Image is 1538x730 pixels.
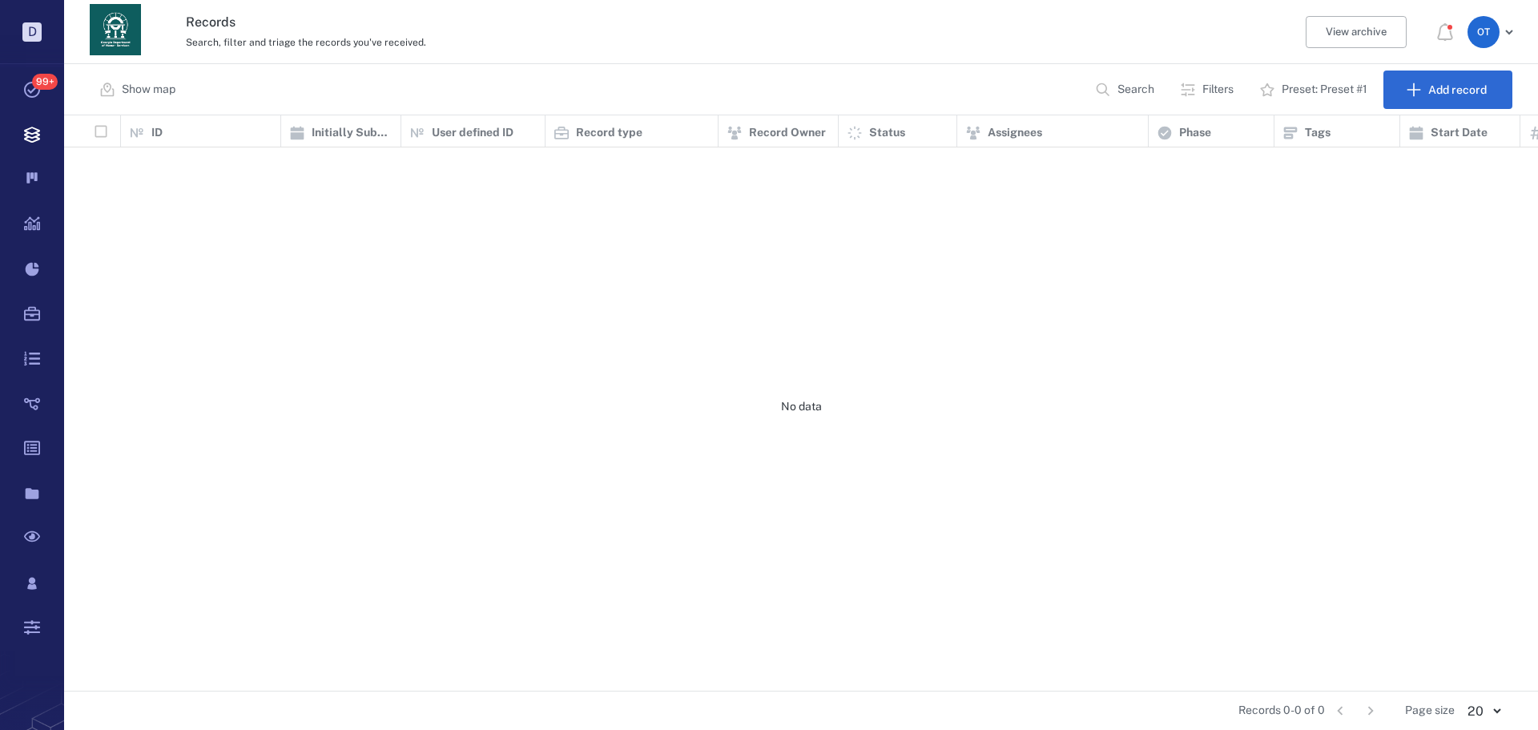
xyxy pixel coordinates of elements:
div: O T [1468,16,1500,48]
p: Record type [576,125,642,141]
div: 20 [1455,702,1512,720]
p: Status [869,125,905,141]
button: Show map [90,71,188,109]
img: Georgia Department of Human Services logo [90,4,141,55]
a: Go home [90,4,141,61]
button: Search [1085,71,1167,109]
p: Filters [1202,82,1234,98]
nav: pagination navigation [1325,698,1386,724]
p: Assignees [988,125,1042,141]
span: Page size [1405,703,1455,719]
p: Search [1117,82,1154,98]
h3: Records [186,13,1059,32]
p: D [22,22,42,42]
p: Initially Submitted Date [312,125,393,141]
p: Show map [122,82,175,98]
p: Phase [1179,125,1211,141]
button: Add record [1383,71,1512,109]
p: ID [151,125,163,141]
span: 99+ [32,74,58,90]
button: View archive [1306,16,1407,48]
p: Start Date [1431,125,1488,141]
p: Record Owner [749,125,826,141]
button: Filters [1170,71,1246,109]
p: Tags [1305,125,1331,141]
span: Search, filter and triage the records you've received. [186,37,426,48]
p: User defined ID [432,125,513,141]
button: OT [1468,16,1519,48]
button: Preset: Preset #1 [1250,71,1380,109]
p: Preset: Preset #1 [1282,82,1367,98]
span: Records 0-0 of 0 [1238,703,1325,719]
